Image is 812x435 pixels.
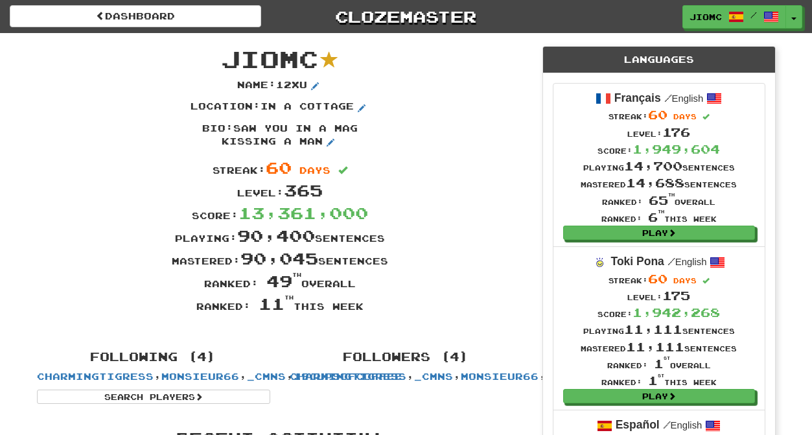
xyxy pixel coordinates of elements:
[266,271,301,290] span: 49
[27,247,533,270] div: Mastered: sentences
[662,125,690,139] span: 176
[648,373,664,388] span: 1
[299,165,331,176] span: days
[27,344,280,404] div: , , ,
[27,156,533,179] div: Streak:
[27,270,533,292] div: Ranked: overall
[563,389,755,403] a: Play
[37,351,270,364] h4: Following (4)
[664,92,672,104] span: /
[624,159,682,173] span: 14,700
[663,419,671,430] span: /
[626,340,684,354] span: 11,111
[667,257,707,267] small: English
[632,142,720,156] span: 1,949,604
[702,277,710,285] span: Streak includes today.
[649,193,675,207] span: 65
[662,288,690,303] span: 175
[581,304,737,321] div: Score:
[161,371,239,382] a: monsieur66
[668,193,675,197] sup: th
[290,351,523,364] h4: Followers (4)
[37,390,270,404] a: Search Players
[238,203,368,222] span: 13,361,000
[259,294,294,313] span: 11
[648,108,667,122] span: 60
[221,45,318,73] span: JioMc
[581,174,737,191] div: Mastered sentences
[663,420,702,430] small: English
[581,338,737,355] div: Mastered sentences
[658,209,664,214] sup: th
[543,47,775,73] div: Languages
[581,372,737,389] div: Ranked: this week
[414,371,453,382] a: _cmns
[648,210,664,224] span: 6
[581,287,737,304] div: Level:
[247,371,286,382] a: _cmns
[624,322,682,336] span: 11,111
[581,321,737,338] div: Playing sentences
[581,355,737,372] div: Ranked: overall
[234,322,277,335] iframe: X Post Button
[616,418,660,431] strong: Español
[10,5,261,27] a: Dashboard
[673,276,697,285] span: days
[581,141,737,158] div: Score:
[581,270,737,287] div: Streak:
[673,112,697,121] span: days
[27,292,533,315] div: Ranked: this week
[632,305,720,320] span: 1,942,268
[664,356,670,360] sup: st
[614,91,661,104] strong: Français
[581,192,737,209] div: Ranked: overall
[237,226,315,245] span: 90,400
[648,272,667,286] span: 60
[461,371,539,382] a: monsieur66
[27,202,533,224] div: Score:
[664,93,704,104] small: English
[626,176,684,190] span: 14,688
[281,5,532,28] a: Clozemaster
[191,100,369,115] p: Location : in a cottage
[667,255,675,267] span: /
[702,113,710,121] span: Streak includes today.
[37,371,154,382] a: CharmingTigress
[611,255,664,268] strong: Toki Pona
[654,357,670,371] span: 1
[284,294,294,301] sup: th
[682,5,786,29] a: JioMc /
[581,209,737,226] div: Ranked: this week
[27,179,533,202] div: Level:
[27,224,533,247] div: Playing: sentences
[183,122,377,150] p: Bio : saw you in a mag kissing a man
[581,106,737,123] div: Streak:
[290,371,406,382] a: CharmingTigress
[284,180,323,200] span: 365
[282,322,325,335] iframe: fb:share_button Facebook Social Plugin
[750,10,757,19] span: /
[280,344,533,383] div: , , ,
[237,78,323,94] p: Name : 12xu
[581,124,737,141] div: Level:
[292,272,301,278] sup: th
[690,11,722,23] span: JioMc
[266,158,292,177] span: 60
[240,248,318,268] span: 90,045
[581,158,737,174] div: Playing sentences
[563,226,755,240] a: Play
[658,373,664,378] sup: st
